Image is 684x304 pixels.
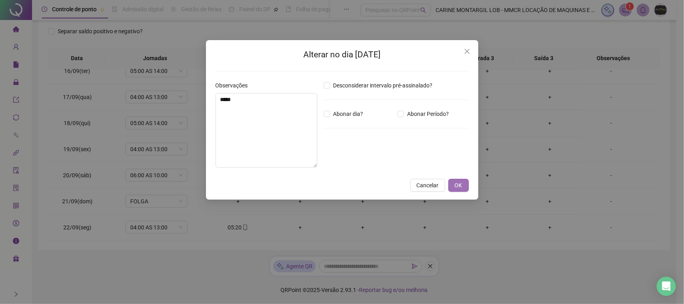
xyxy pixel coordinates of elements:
span: close [464,48,470,55]
button: OK [448,179,469,192]
span: Desconsiderar intervalo pré-assinalado? [330,81,436,90]
label: Observações [216,81,253,90]
button: Cancelar [410,179,445,192]
div: Open Intercom Messenger [657,277,676,296]
span: Cancelar [417,181,439,190]
button: Close [461,45,474,58]
span: Abonar Período? [404,109,452,118]
span: OK [455,181,462,190]
span: Abonar dia? [330,109,367,118]
h2: Alterar no dia [DATE] [216,48,469,61]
